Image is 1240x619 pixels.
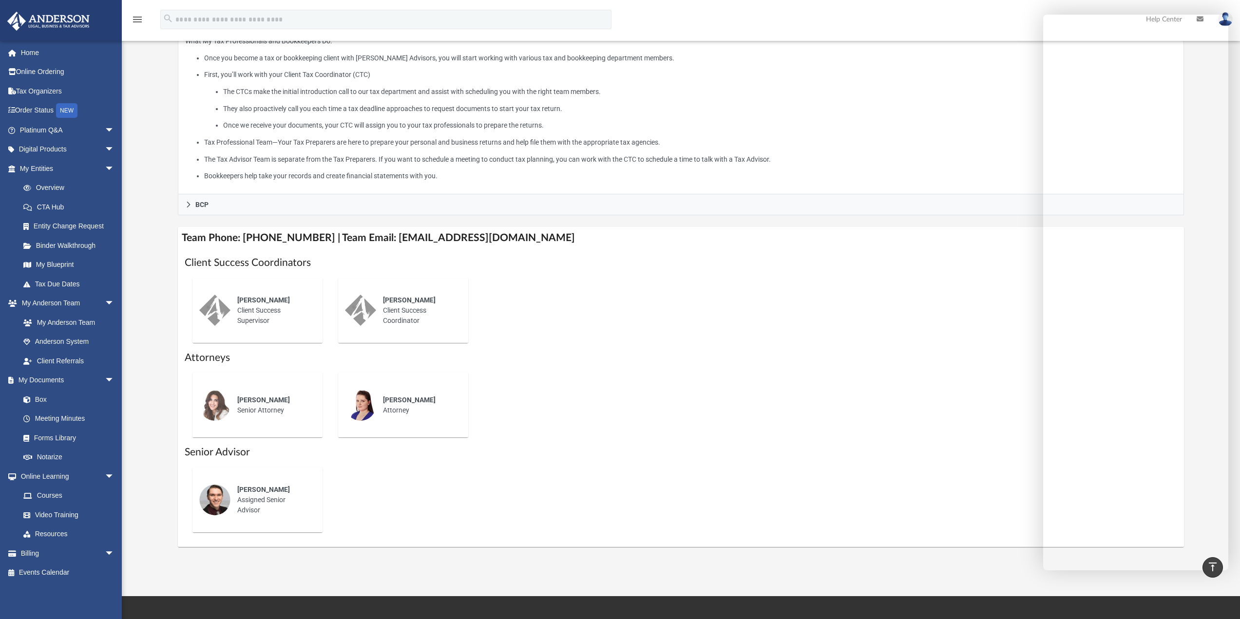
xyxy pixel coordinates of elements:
a: Video Training [14,505,119,525]
img: thumbnail [199,484,230,515]
img: thumbnail [199,390,230,421]
div: Client Success Supervisor [230,288,316,333]
span: BCP [195,201,209,208]
a: My Entitiesarrow_drop_down [7,159,129,178]
a: My Blueprint [14,255,124,275]
a: Binder Walkthrough [14,236,129,255]
a: My Documentsarrow_drop_down [7,371,124,390]
a: Online Learningarrow_drop_down [7,467,124,486]
img: thumbnail [199,295,230,326]
a: My Anderson Team [14,313,119,332]
a: Meeting Minutes [14,409,124,429]
li: They also proactively call you each time a tax deadline approaches to request documents to start ... [223,103,1177,115]
a: BCP [178,194,1184,215]
span: arrow_drop_down [105,140,124,160]
a: My Anderson Teamarrow_drop_down [7,294,124,313]
li: Bookkeepers help take your records and create financial statements with you. [204,170,1177,182]
a: Resources [14,525,124,544]
div: Assigned Senior Advisor [230,478,316,522]
div: Tax & Bookkeeping [178,28,1184,195]
img: thumbnail [345,390,376,421]
iframe: Chat Window [1043,15,1228,570]
a: Forms Library [14,428,119,448]
span: [PERSON_NAME] [383,296,436,304]
img: Anderson Advisors Platinum Portal [4,12,93,31]
p: What My Tax Professionals and Bookkeepers Do: [185,35,1177,182]
a: Courses [14,486,124,506]
a: CTA Hub [14,197,129,217]
span: arrow_drop_down [105,544,124,563]
a: Billingarrow_drop_down [7,544,129,563]
a: Overview [14,178,129,198]
span: arrow_drop_down [105,294,124,314]
span: arrow_drop_down [105,371,124,391]
li: First, you’ll work with your Client Tax Coordinator (CTC) [204,69,1177,131]
a: Home [7,43,129,62]
h1: Client Success Coordinators [185,256,1178,270]
li: The CTCs make the initial introduction call to our tax department and assist with scheduling you ... [223,86,1177,98]
div: NEW [56,103,77,118]
span: [PERSON_NAME] [237,486,290,493]
li: Once we receive your documents, your CTC will assign you to your tax professionals to prepare the... [223,119,1177,131]
a: Order StatusNEW [7,101,129,121]
li: Once you become a tax or bookkeeping client with [PERSON_NAME] Advisors, you will start working w... [204,52,1177,64]
span: [PERSON_NAME] [383,396,436,404]
span: arrow_drop_down [105,120,124,140]
a: menu [132,19,143,25]
span: arrow_drop_down [105,159,124,179]
a: Client Referrals [14,351,124,371]
span: [PERSON_NAME] [237,296,290,304]
a: Digital Productsarrow_drop_down [7,140,129,159]
h1: Senior Advisor [185,445,1178,459]
i: menu [132,14,143,25]
a: Notarize [14,448,124,467]
span: [PERSON_NAME] [237,396,290,404]
a: Platinum Q&Aarrow_drop_down [7,120,129,140]
a: Events Calendar [7,563,129,582]
h1: Attorneys [185,351,1178,365]
a: Anderson System [14,332,124,352]
i: search [163,13,173,24]
a: Box [14,390,119,409]
a: Tax Due Dates [14,274,129,294]
a: Online Ordering [7,62,129,82]
img: thumbnail [345,295,376,326]
li: Tax Professional Team—Your Tax Preparers are here to prepare your personal and business returns a... [204,136,1177,149]
h4: Team Phone: [PHONE_NUMBER] | Team Email: [EMAIL_ADDRESS][DOMAIN_NAME] [178,227,1184,249]
div: Attorney [376,388,461,422]
span: arrow_drop_down [105,467,124,487]
li: The Tax Advisor Team is separate from the Tax Preparers. If you want to schedule a meeting to con... [204,153,1177,166]
a: Tax Organizers [7,81,129,101]
div: Senior Attorney [230,388,316,422]
div: Client Success Coordinator [376,288,461,333]
img: User Pic [1218,12,1233,26]
a: Entity Change Request [14,217,129,236]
